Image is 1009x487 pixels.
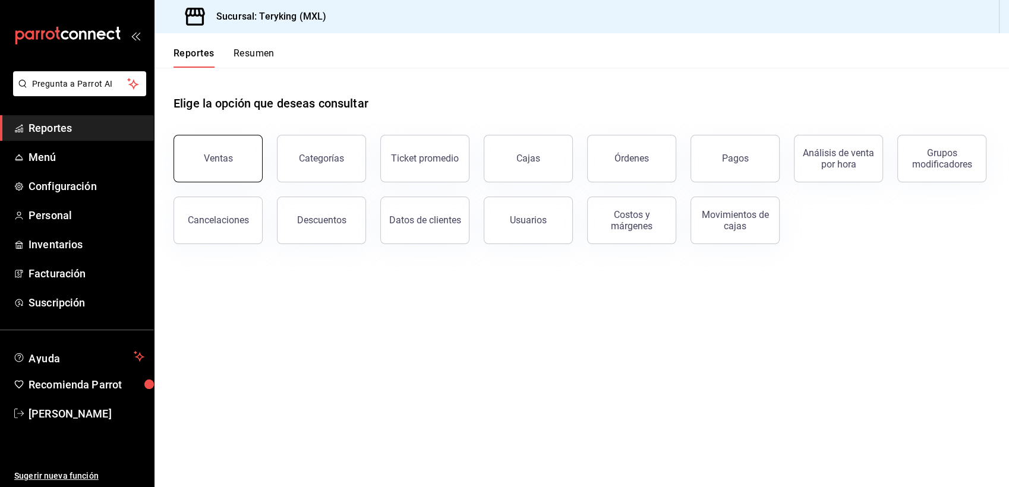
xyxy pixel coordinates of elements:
[614,153,649,164] div: Órdenes
[174,197,263,244] button: Cancelaciones
[380,197,469,244] button: Datos de clientes
[516,153,540,164] div: Cajas
[29,178,144,194] span: Configuración
[690,197,780,244] button: Movimientos de cajas
[277,197,366,244] button: Descuentos
[14,470,144,482] span: Sugerir nueva función
[188,214,249,226] div: Cancelaciones
[29,349,129,363] span: Ayuda
[698,209,772,232] div: Movimientos de cajas
[277,135,366,182] button: Categorías
[29,120,144,136] span: Reportes
[131,31,140,40] button: open_drawer_menu
[174,135,263,182] button: Ventas
[29,236,144,252] span: Inventarios
[389,214,461,226] div: Datos de clientes
[690,135,780,182] button: Pagos
[484,197,573,244] button: Usuarios
[13,71,146,96] button: Pregunta a Parrot AI
[174,48,275,68] div: navigation tabs
[380,135,469,182] button: Ticket promedio
[587,135,676,182] button: Órdenes
[297,214,346,226] div: Descuentos
[29,265,144,282] span: Facturación
[794,135,883,182] button: Análisis de venta por hora
[29,207,144,223] span: Personal
[29,149,144,165] span: Menú
[8,86,146,99] a: Pregunta a Parrot AI
[897,135,986,182] button: Grupos modificadores
[595,209,669,232] div: Costos y márgenes
[174,94,368,112] h1: Elige la opción que deseas consultar
[299,153,344,164] div: Categorías
[391,153,459,164] div: Ticket promedio
[484,135,573,182] button: Cajas
[29,295,144,311] span: Suscripción
[510,214,547,226] div: Usuarios
[722,153,749,164] div: Pagos
[204,153,233,164] div: Ventas
[174,48,215,68] button: Reportes
[29,406,144,422] span: [PERSON_NAME]
[802,147,875,170] div: Análisis de venta por hora
[207,10,326,24] h3: Sucursal: Teryking (MXL)
[32,78,128,90] span: Pregunta a Parrot AI
[905,147,979,170] div: Grupos modificadores
[234,48,275,68] button: Resumen
[587,197,676,244] button: Costos y márgenes
[29,377,144,393] span: Recomienda Parrot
